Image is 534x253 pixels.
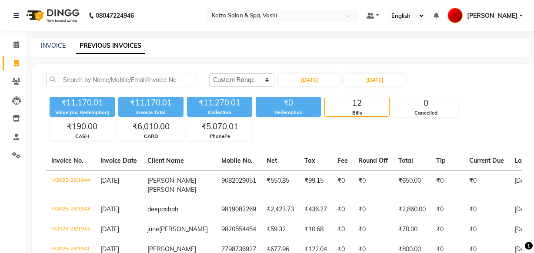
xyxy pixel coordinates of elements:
[394,109,458,117] div: Cancelled
[393,220,431,240] td: ₹70.00
[50,109,115,116] div: Value (Ex. Redemption)
[216,220,261,240] td: 9820554454
[431,200,464,220] td: ₹0
[332,171,353,200] td: ₹0
[353,200,393,220] td: ₹0
[50,97,115,109] div: ₹11,170.01
[332,200,353,220] td: ₹0
[46,73,196,86] input: Search by Name/Mobile/Email/Invoice No
[100,177,119,184] span: [DATE]
[118,97,184,109] div: ₹11,170.01
[337,157,348,164] span: Fee
[46,220,95,240] td: V/2025-26/1942
[256,109,321,116] div: Redemption
[398,157,413,164] span: Total
[353,171,393,200] td: ₹0
[119,121,183,133] div: ₹6,010.00
[279,74,340,86] input: Start Date
[358,157,388,164] span: Round Off
[431,171,464,200] td: ₹0
[304,157,315,164] span: Tax
[299,171,332,200] td: ₹99.15
[469,157,504,164] span: Current Due
[216,171,261,200] td: 9082029051
[299,200,332,220] td: ₹436.27
[159,225,208,233] span: [PERSON_NAME]
[100,205,119,213] span: [DATE]
[147,186,196,194] span: [PERSON_NAME]
[267,157,277,164] span: Net
[46,171,95,200] td: V/2025-26/1944
[100,245,119,253] span: [DATE]
[325,109,389,117] div: Bills
[46,200,95,220] td: V/2025-26/1943
[393,200,431,220] td: ₹2,860.00
[464,200,509,220] td: ₹0
[165,205,178,213] span: shah
[464,171,509,200] td: ₹0
[118,109,184,116] div: Invoice Total
[393,171,431,200] td: ₹650.00
[22,3,82,28] img: logo
[467,11,517,20] span: [PERSON_NAME]
[256,97,321,109] div: ₹0
[436,157,446,164] span: Tip
[340,76,343,85] span: -
[394,97,458,109] div: 0
[187,133,252,140] div: PhonePe
[261,220,299,240] td: ₹59.32
[50,121,114,133] div: ₹190.00
[187,109,252,116] div: Collection
[119,133,183,140] div: CARD
[325,97,389,109] div: 12
[100,225,119,233] span: [DATE]
[187,121,252,133] div: ₹5,070.01
[100,157,137,164] span: Invoice Date
[431,220,464,240] td: ₹0
[147,157,184,164] span: Client Name
[41,42,66,49] a: INVOICE
[299,220,332,240] td: ₹10.68
[447,8,463,23] img: KAIZO VASHI
[147,245,196,253] span: [PERSON_NAME]
[344,74,405,86] input: End Date
[332,220,353,240] td: ₹0
[353,220,393,240] td: ₹0
[464,220,509,240] td: ₹0
[96,3,134,28] b: 08047224946
[261,171,299,200] td: ₹550.85
[261,200,299,220] td: ₹2,423.73
[147,205,165,213] span: deepa
[147,177,196,184] span: [PERSON_NAME]
[51,157,83,164] span: Invoice No.
[221,157,253,164] span: Mobile No.
[216,200,261,220] td: 9819082269
[147,225,159,233] span: june
[50,133,114,140] div: CASH
[187,97,252,109] div: ₹11,270.01
[76,38,145,54] a: PREVIOUS INVOICES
